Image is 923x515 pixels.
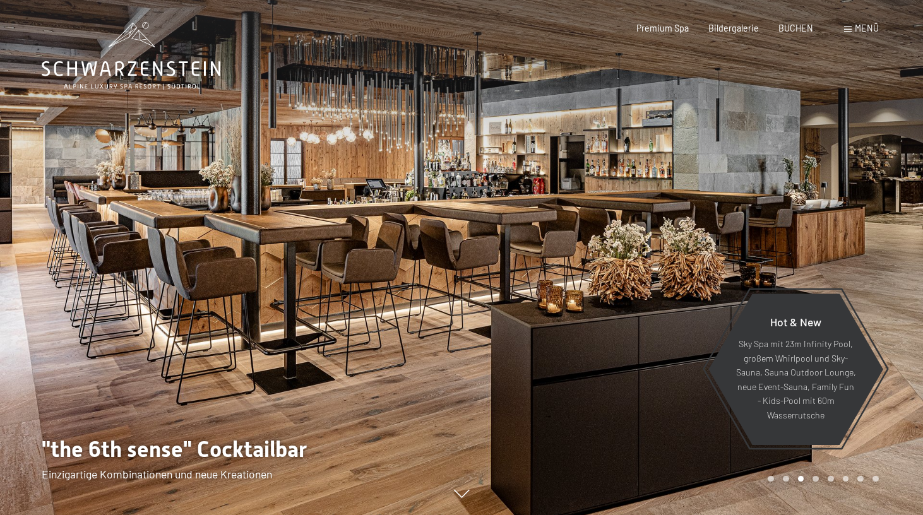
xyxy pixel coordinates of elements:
div: Carousel Page 5 [828,476,834,482]
a: BUCHEN [778,23,813,33]
div: Carousel Page 8 [872,476,879,482]
span: Hot & New [770,315,821,329]
div: Carousel Page 2 [783,476,789,482]
a: Premium Spa [636,23,689,33]
p: Sky Spa mit 23m Infinity Pool, großem Whirlpool und Sky-Sauna, Sauna Outdoor Lounge, neue Event-S... [735,338,856,423]
div: Carousel Page 1 [768,476,774,482]
div: Carousel Page 3 (Current Slide) [798,476,804,482]
div: Carousel Page 4 [813,476,819,482]
div: Carousel Page 6 [843,476,849,482]
div: Carousel Page 7 [857,476,864,482]
div: Carousel Pagination [763,476,878,482]
span: Menü [855,23,879,33]
a: Bildergalerie [708,23,759,33]
a: Hot & New Sky Spa mit 23m Infinity Pool, großem Whirlpool und Sky-Sauna, Sauna Outdoor Lounge, ne... [708,293,884,446]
